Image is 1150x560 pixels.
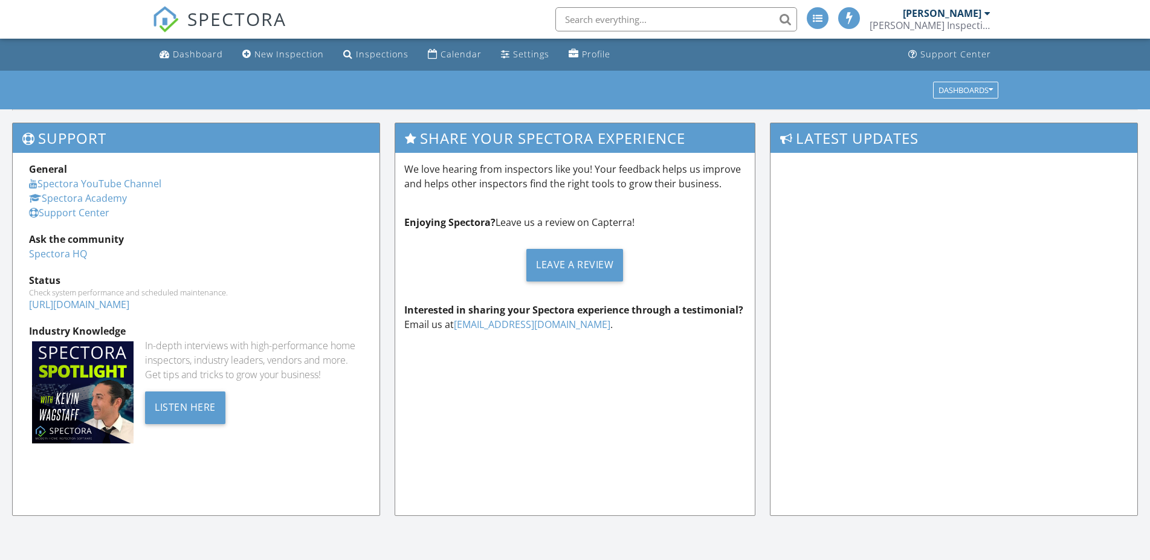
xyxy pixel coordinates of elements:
[155,43,228,66] a: Dashboard
[32,341,134,443] img: Spectoraspolightmain
[903,43,996,66] a: Support Center
[404,215,746,230] p: Leave us a review on Capterra!
[404,303,746,332] p: Email us at .
[152,16,286,42] a: SPECTORA
[145,391,225,424] div: Listen Here
[152,6,179,33] img: The Best Home Inspection Software - Spectora
[870,19,990,31] div: Dana Inspection Services, Inc.
[903,7,981,19] div: [PERSON_NAME]
[423,43,486,66] a: Calendar
[404,162,746,191] p: We love hearing from inspectors like you! Your feedback helps us improve and helps other inspecto...
[29,324,363,338] div: Industry Knowledge
[29,298,129,311] a: [URL][DOMAIN_NAME]
[496,43,554,66] a: Settings
[254,48,324,60] div: New Inspection
[404,216,496,229] strong: Enjoying Spectora?
[404,239,746,291] a: Leave a Review
[13,123,380,153] h3: Support
[29,247,87,260] a: Spectora HQ
[770,123,1137,153] h3: Latest Updates
[938,86,993,94] div: Dashboards
[513,48,549,60] div: Settings
[564,43,615,66] a: Profile
[187,6,286,31] span: SPECTORA
[145,400,225,413] a: Listen Here
[441,48,482,60] div: Calendar
[356,48,409,60] div: Inspections
[29,191,127,205] a: Spectora Academy
[29,232,363,246] div: Ask the community
[29,273,363,288] div: Status
[454,318,610,331] a: [EMAIL_ADDRESS][DOMAIN_NAME]
[582,48,610,60] div: Profile
[237,43,329,66] a: New Inspection
[526,249,623,282] div: Leave a Review
[29,206,109,219] a: Support Center
[338,43,413,66] a: Inspections
[29,163,67,176] strong: General
[395,123,755,153] h3: Share Your Spectora Experience
[29,177,161,190] a: Spectora YouTube Channel
[173,48,223,60] div: Dashboard
[933,82,998,98] button: Dashboards
[29,288,363,297] div: Check system performance and scheduled maintenance.
[145,338,363,382] div: In-depth interviews with high-performance home inspectors, industry leaders, vendors and more. Ge...
[920,48,991,60] div: Support Center
[404,303,743,317] strong: Interested in sharing your Spectora experience through a testimonial?
[555,7,797,31] input: Search everything...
